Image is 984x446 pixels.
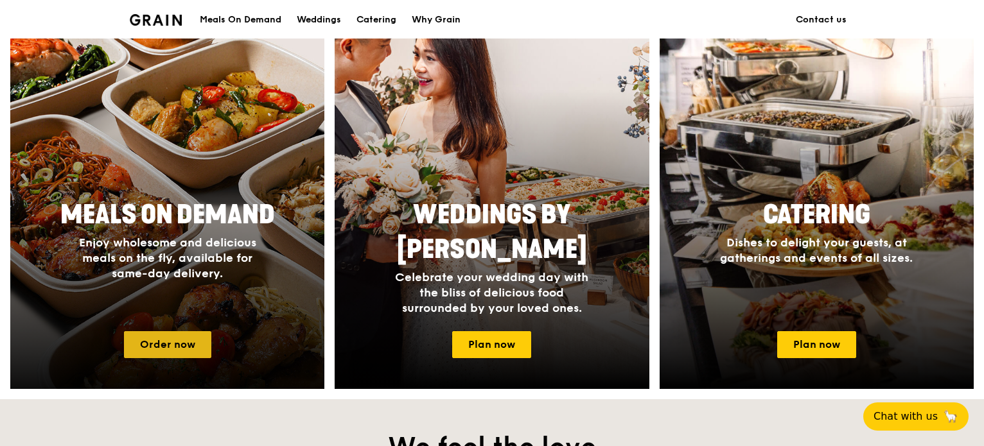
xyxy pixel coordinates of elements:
[397,200,587,265] span: Weddings by [PERSON_NAME]
[356,1,396,39] div: Catering
[763,200,870,230] span: Catering
[788,1,854,39] a: Contact us
[79,236,256,280] span: Enjoy wholesome and delicious meals on the fly, available for same-day delivery.
[660,15,974,389] a: CateringDishes to delight your guests, at gatherings and events of all sizes.Plan now
[777,331,856,358] a: Plan now
[130,14,182,26] img: Grain
[863,402,969,431] button: Chat with us🦙
[349,1,404,39] a: Catering
[335,15,649,389] a: Weddings by [PERSON_NAME]Celebrate your wedding day with the bliss of delicious food surrounded b...
[200,1,281,39] div: Meals On Demand
[874,409,938,424] span: Chat with us
[289,1,349,39] a: Weddings
[124,331,211,358] a: Order now
[720,236,913,265] span: Dishes to delight your guests, at gatherings and events of all sizes.
[297,1,341,39] div: Weddings
[943,409,958,424] span: 🦙
[10,15,324,389] a: Meals On DemandEnjoy wholesome and delicious meals on the fly, available for same-day delivery.Or...
[60,200,275,230] span: Meals On Demand
[395,270,588,315] span: Celebrate your wedding day with the bliss of delicious food surrounded by your loved ones.
[452,331,531,358] a: Plan now
[404,1,468,39] a: Why Grain
[412,1,461,39] div: Why Grain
